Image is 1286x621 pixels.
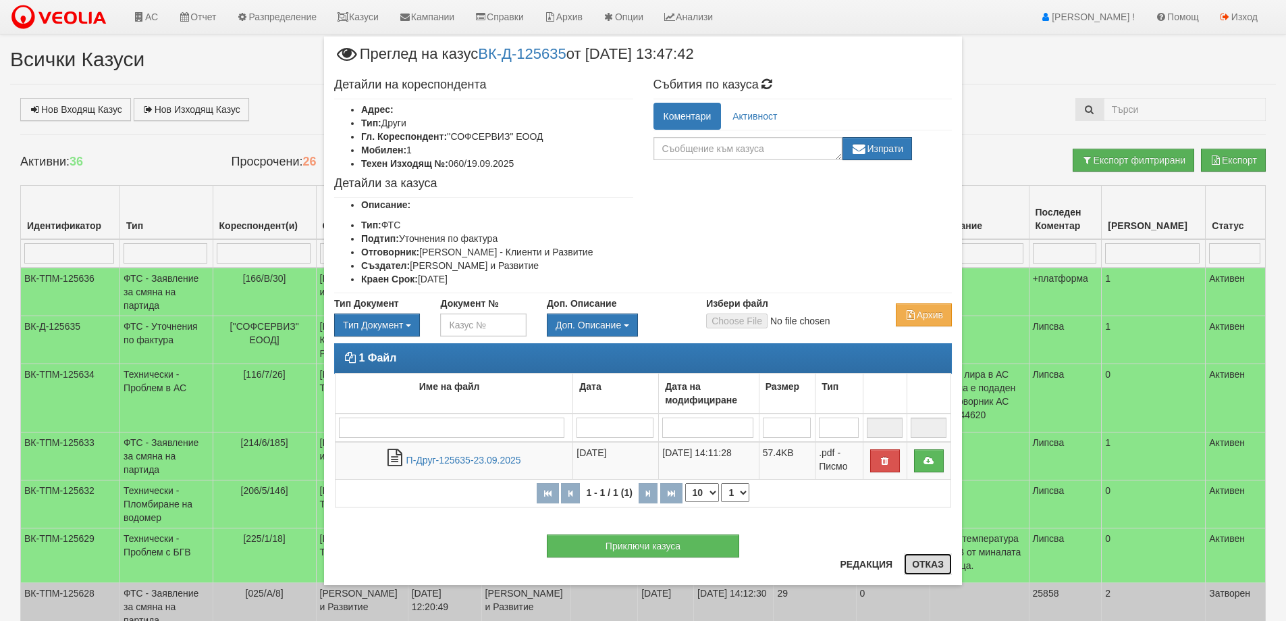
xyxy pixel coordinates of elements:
button: Следваща страница [639,483,658,503]
label: Документ № [440,297,498,310]
strong: 1 Файл [358,352,396,364]
li: [DATE] [361,272,633,286]
li: Уточнения по фактура [361,232,633,245]
td: [DATE] [573,442,659,480]
li: [PERSON_NAME] и Развитие [361,259,633,272]
b: Дата [579,381,601,392]
b: Размер [766,381,799,392]
b: Техен Изходящ №: [361,158,448,169]
td: Дата на модифициране: No sort applied, activate to apply an ascending sort [659,373,759,414]
b: Име на файл [419,381,480,392]
a: Активност [722,103,787,130]
b: Описание: [361,199,410,210]
b: Краен Срок: [361,274,418,284]
label: Тип Документ [334,297,399,310]
a: П-Друг-125635-23.09.2025 [406,455,521,466]
td: Размер: No sort applied, activate to apply an ascending sort [759,373,815,414]
td: : No sort applied, activate to apply an ascending sort [863,373,907,414]
b: Подтип: [361,233,399,244]
span: Преглед на казус от [DATE] 13:47:42 [334,47,694,72]
span: 1 - 1 / 1 (1) [583,487,635,498]
div: Двоен клик, за изчистване на избраната стойност. [547,314,686,337]
button: Архив [896,303,952,326]
td: : No sort applied, activate to apply an ascending sort [907,373,950,414]
a: Коментари [653,103,722,130]
td: 57.4KB [759,442,815,480]
b: Отговорник: [361,247,419,257]
select: Брой редове на страница [685,483,719,502]
li: ''СОФСЕРВИЗ" ЕООД [361,130,633,143]
td: [DATE] 14:11:28 [659,442,759,480]
li: 1 [361,143,633,157]
a: ВК-Д-125635 [478,45,566,62]
b: Тип: [361,220,381,230]
button: Предишна страница [561,483,580,503]
td: Дата: No sort applied, activate to apply an ascending sort [573,373,659,414]
button: Изпрати [842,137,913,160]
button: Редакция [832,553,901,575]
h4: Събития по казуса [653,78,953,92]
label: Избери файл [706,297,768,310]
button: Последна страница [660,483,682,503]
td: .pdf - Писмо [815,442,863,480]
li: Други [361,116,633,130]
span: Тип Документ [343,320,403,330]
li: 060/19.09.2025 [361,157,633,170]
button: Приключи казуса [547,535,739,557]
select: Страница номер [721,483,749,502]
button: Тип Документ [334,314,420,337]
li: ФТС [361,218,633,232]
button: Доп. Описание [547,314,638,337]
h4: Детайли за казуса [334,177,633,191]
td: Тип: No sort applied, activate to apply an ascending sort [815,373,863,414]
li: [PERSON_NAME] - Клиенти и Развитие [361,245,633,259]
button: Първа страница [537,483,559,503]
b: Адрес: [361,104,394,115]
button: Отказ [904,553,952,575]
label: Доп. Описание [547,297,616,310]
b: Мобилен: [361,145,406,155]
td: Име на файл: No sort applied, activate to apply an ascending sort [336,373,573,414]
input: Казус № [440,314,526,337]
div: Двоен клик, за изчистване на избраната стойност. [334,314,420,337]
b: Дата на модифициране [665,381,737,405]
span: Доп. Описание [556,320,621,330]
h4: Детайли на кореспондента [334,78,633,92]
b: Създател: [361,260,410,271]
b: Тип [822,381,838,392]
b: Гл. Кореспондент: [361,131,447,142]
b: Тип: [361,118,381,128]
tr: П-Друг-125635-23.09.2025.pdf - Писмо [336,442,951,480]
